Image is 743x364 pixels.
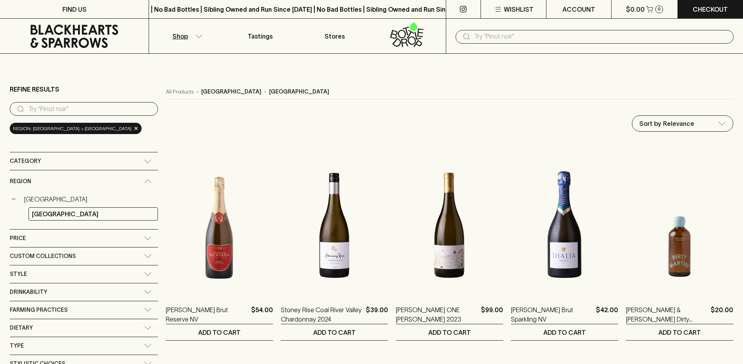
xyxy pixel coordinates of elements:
p: › [264,88,266,96]
p: $0.00 [626,5,645,14]
button: ADD TO CART [511,324,618,340]
div: Sort by Relevance [632,116,733,131]
div: Style [10,265,158,283]
span: × [134,124,138,133]
p: ADD TO CART [543,328,586,337]
a: [PERSON_NAME] Brut Sparkling NV [511,305,593,324]
p: ADD TO CART [313,328,356,337]
p: $39.00 [366,305,388,324]
p: ACCOUNT [562,5,595,14]
button: ADD TO CART [396,324,503,340]
a: [GEOGRAPHIC_DATA] [21,193,158,206]
a: [PERSON_NAME] Brut Reserve NV [166,305,248,324]
p: FIND US [62,5,87,14]
span: Style [10,269,27,279]
div: Price [10,230,158,247]
a: All Products [166,88,193,96]
a: Tastings [223,19,297,53]
div: Dietary [10,319,158,337]
p: Refine Results [10,85,59,94]
span: Dietary [10,323,33,333]
p: › [197,88,198,96]
div: Farming Practices [10,301,158,319]
button: ADD TO CART [281,324,388,340]
p: $42.00 [596,305,618,324]
p: Wishlist [504,5,534,14]
p: Sort by Relevance [639,119,694,128]
p: 0 [658,7,661,11]
a: [GEOGRAPHIC_DATA] [28,207,158,221]
a: [PERSON_NAME] & [PERSON_NAME] Dirty Martini Cocktail [626,305,708,324]
p: Tastings [248,32,273,41]
button: − [10,195,18,203]
div: Type [10,337,158,355]
p: ADD TO CART [658,328,701,337]
span: Drinkability [10,287,47,297]
a: Stores [298,19,372,53]
div: Region [10,170,158,193]
span: region: [GEOGRAPHIC_DATA] > [GEOGRAPHIC_DATA] [13,125,131,133]
a: Stoney Rise Coal River Valley Chardonnay 2024 [281,305,363,324]
span: Price [10,233,26,243]
img: Thalia Brut Sparkling NV [511,157,618,293]
p: ADD TO CART [428,328,471,337]
p: Shop [172,32,188,41]
button: ADD TO CART [626,324,733,340]
span: Type [10,341,24,351]
img: Stefano Lubiana Brut Reserve NV [166,157,273,293]
span: Category [10,156,41,166]
img: Taylor & Smith Dirty Martini Cocktail [626,157,733,293]
p: Stores [325,32,345,41]
a: [PERSON_NAME] ONE [PERSON_NAME] 2023 [396,305,478,324]
p: ADD TO CART [198,328,241,337]
input: Try "Pinot noir" [474,30,727,43]
p: $99.00 [481,305,503,324]
div: Drinkability [10,283,158,301]
p: [GEOGRAPHIC_DATA] [269,88,329,96]
button: Shop [149,19,223,53]
p: $54.00 [251,305,273,324]
img: Marco Lubiana ONE TERROIR Chardonnay 2023 [396,157,503,293]
p: Checkout [693,5,728,14]
p: [GEOGRAPHIC_DATA] [201,88,261,96]
input: Try “Pinot noir” [28,103,152,115]
span: Farming Practices [10,305,67,315]
button: ADD TO CART [166,324,273,340]
p: $20.00 [711,305,733,324]
span: Custom Collections [10,251,76,261]
div: Category [10,152,158,170]
span: Region [10,177,31,186]
div: Custom Collections [10,247,158,265]
img: Stoney Rise Coal River Valley Chardonnay 2024 [281,157,388,293]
